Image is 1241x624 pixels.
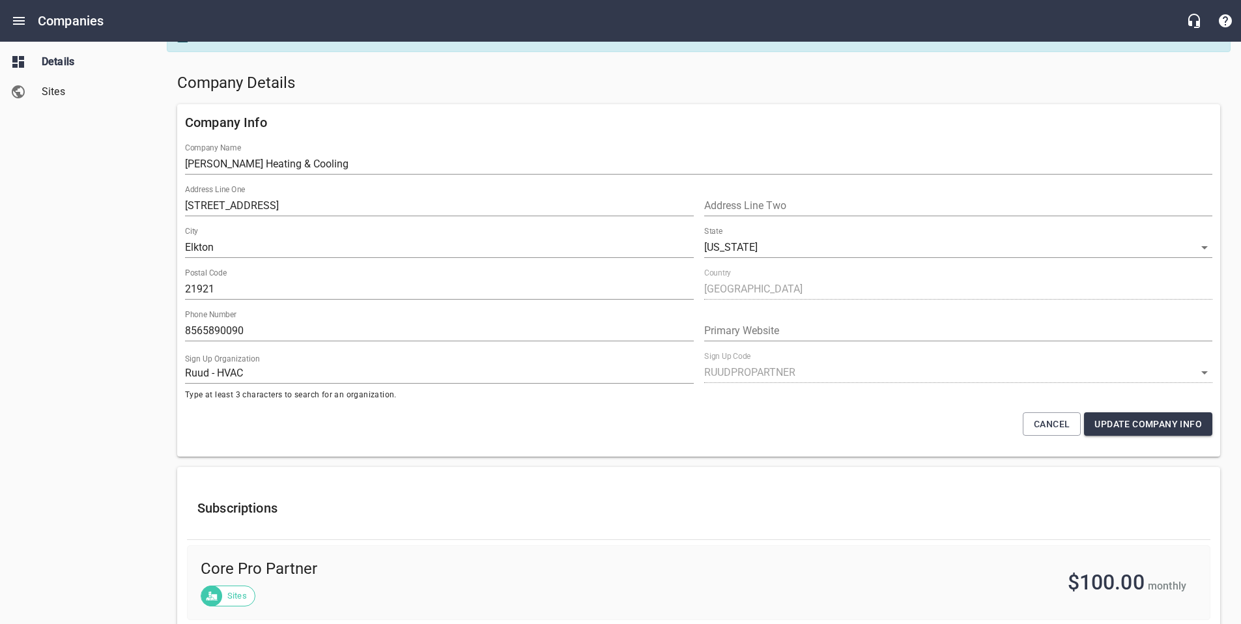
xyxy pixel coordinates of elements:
label: Address Line One [185,186,245,193]
label: State [704,227,722,235]
span: Sites [220,589,255,603]
input: Start typing to search organizations [185,363,694,384]
h6: Companies [38,10,104,31]
label: Country [704,269,731,277]
span: Update Company Info [1094,416,1202,433]
span: Details [42,54,141,70]
h6: Company Info [185,112,1212,133]
span: monthly [1148,580,1186,592]
div: Sites [201,586,255,606]
h6: Subscriptions [197,498,1200,518]
span: Core Pro Partner [201,559,682,580]
span: Sites [42,84,141,100]
button: Cancel [1023,412,1081,436]
label: City [185,227,198,235]
button: Update Company Info [1084,412,1212,436]
label: Company Name [185,144,241,152]
span: Type at least 3 characters to search for an organization. [185,389,694,402]
label: Postal Code [185,269,227,277]
button: Live Chat [1178,5,1210,36]
button: Open drawer [3,5,35,36]
button: Support Portal [1210,5,1241,36]
label: Sign Up Code [704,352,750,360]
span: $100.00 [1068,570,1145,595]
span: Cancel [1034,416,1070,433]
label: Phone Number [185,311,236,319]
h5: Company Details [177,73,1220,94]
